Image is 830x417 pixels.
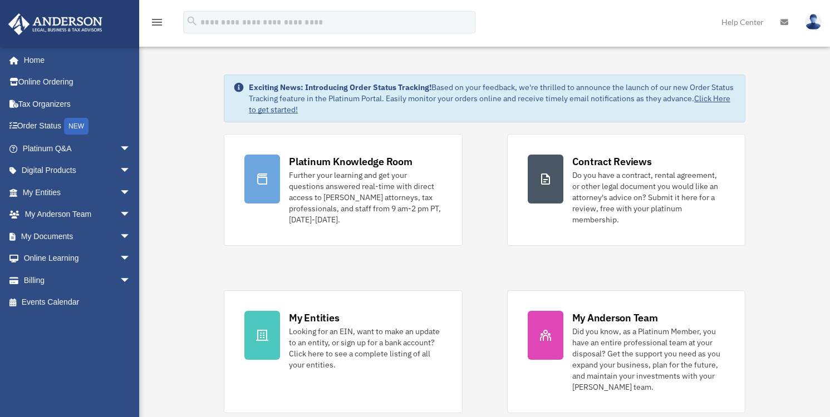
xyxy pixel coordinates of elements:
[120,181,142,204] span: arrow_drop_down
[120,137,142,160] span: arrow_drop_down
[572,311,658,325] div: My Anderson Team
[507,134,745,246] a: Contract Reviews Do you have a contract, rental agreement, or other legal document you would like...
[8,71,148,93] a: Online Ordering
[507,290,745,413] a: My Anderson Team Did you know, as a Platinum Member, you have an entire professional team at your...
[8,203,148,226] a: My Anderson Teamarrow_drop_down
[120,269,142,292] span: arrow_drop_down
[150,19,164,29] a: menu
[8,93,148,115] a: Tax Organizers
[120,203,142,226] span: arrow_drop_down
[289,170,441,225] div: Further your learning and get your questions answered real-time with direct access to [PERSON_NAM...
[8,137,148,160] a: Platinum Q&Aarrow_drop_down
[120,160,142,182] span: arrow_drop_down
[289,311,339,325] div: My Entities
[249,93,730,115] a: Click Here to get started!
[224,134,462,246] a: Platinum Knowledge Room Further your learning and get your questions answered real-time with dire...
[572,155,652,168] div: Contract Reviews
[5,13,106,35] img: Anderson Advisors Platinum Portal
[249,82,431,92] strong: Exciting News: Introducing Order Status Tracking!
[8,160,148,182] a: Digital Productsarrow_drop_down
[8,225,148,247] a: My Documentsarrow_drop_down
[120,225,142,248] span: arrow_drop_down
[8,115,148,138] a: Order StatusNEW
[289,326,441,370] div: Looking for an EIN, want to make an update to an entity, or sign up for a bank account? Click her...
[249,82,736,115] div: Based on your feedback, we're thrilled to announce the launch of our new Order Status Tracking fe...
[8,269,148,291] a: Billingarrow_drop_down
[572,170,725,225] div: Do you have a contract, rental agreement, or other legal document you would like an attorney's ad...
[8,181,148,203] a: My Entitiesarrow_drop_down
[150,16,164,29] i: menu
[8,247,148,270] a: Online Learningarrow_drop_down
[8,291,148,314] a: Events Calendar
[572,326,725,393] div: Did you know, as a Platinum Member, you have an entire professional team at your disposal? Get th...
[120,247,142,270] span: arrow_drop_down
[8,49,142,71] a: Home
[289,155,412,168] div: Platinum Knowledge Room
[186,15,198,27] i: search
[64,118,89,135] div: NEW
[224,290,462,413] a: My Entities Looking for an EIN, want to make an update to an entity, or sign up for a bank accoun...
[805,14,822,30] img: User Pic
